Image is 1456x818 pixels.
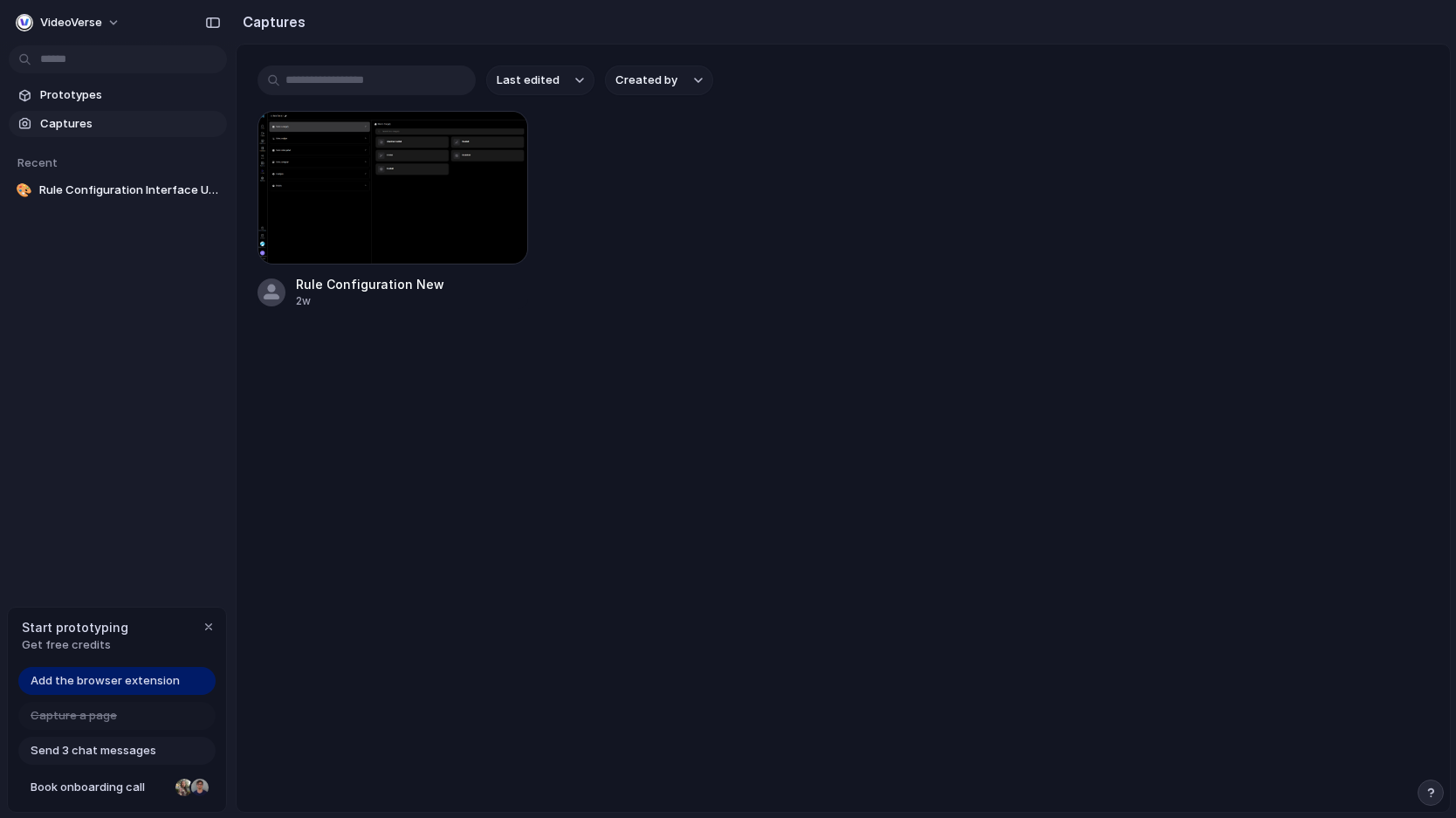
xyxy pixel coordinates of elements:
[605,65,713,95] button: Created by
[9,111,227,137] a: Captures
[296,293,528,309] div: 2w
[22,636,128,654] span: Get free credits
[615,72,677,89] span: Created by
[40,115,220,133] span: Captures
[16,182,32,199] div: 🎨
[9,82,227,108] a: Prototypes
[189,777,210,798] div: Christian Iacullo
[31,672,180,690] span: Add the browser extension
[17,155,58,169] span: Recent
[174,777,195,798] div: Nicole Kubica
[22,618,128,636] span: Start prototyping
[236,11,306,32] h2: Captures
[9,9,129,37] button: VideoVerse
[40,14,102,31] span: VideoVerse
[497,72,560,89] span: Last edited
[486,65,594,95] button: Last edited
[18,773,216,801] a: Book onboarding call
[296,275,528,293] span: Rule Configuration New
[40,86,220,104] span: Prototypes
[31,742,156,760] span: Send 3 chat messages
[39,182,220,199] span: Rule Configuration Interface Update
[9,177,227,203] a: 🎨Rule Configuration Interface Update
[31,779,168,796] span: Book onboarding call
[31,707,117,725] span: Capture a page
